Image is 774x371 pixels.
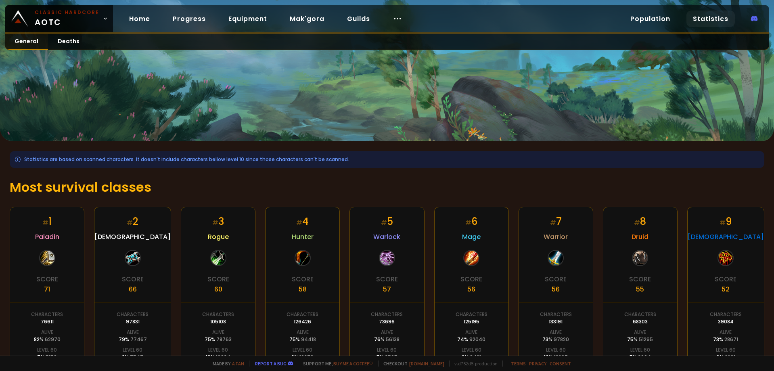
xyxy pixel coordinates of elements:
span: Made by [208,361,244,367]
span: Warrior [544,232,568,242]
span: 7547 [130,354,143,361]
div: Characters [202,311,234,318]
a: Privacy [529,361,546,367]
a: Deaths [48,34,89,50]
div: Score [292,274,314,284]
a: Buy me a coffee [333,361,373,367]
div: 79 % [119,336,147,343]
span: 3505 [385,354,397,361]
div: Level 60 [293,346,312,354]
small: # [296,218,302,227]
div: Alive [41,329,53,336]
span: Hunter [292,232,314,242]
div: Characters [456,311,487,318]
div: Level 60 [630,346,650,354]
small: # [127,218,133,227]
div: Score [460,274,482,284]
span: 13267 [554,354,568,361]
div: 105108 [210,318,226,325]
span: 28671 [724,336,738,343]
div: Level 60 [123,346,142,354]
div: Alive [212,329,224,336]
div: 6 [465,214,477,228]
span: 78763 [216,336,232,343]
span: Checkout [378,361,444,367]
span: Paladin [35,232,59,242]
a: a fan [232,361,244,367]
div: Score [545,274,567,284]
div: Characters [371,311,403,318]
span: 51295 [639,336,653,343]
div: 57 [383,284,391,294]
span: Support me, [298,361,373,367]
div: Level 60 [37,346,57,354]
span: 56138 [386,336,400,343]
div: 39084 [718,318,734,325]
div: 5 [381,214,393,228]
div: Level 60 [462,346,481,354]
div: Alive [634,329,646,336]
a: Terms [511,361,526,367]
span: Mage [462,232,481,242]
div: 8 % [122,354,143,361]
div: Score [122,274,144,284]
span: 3604 [638,354,651,361]
div: Characters [710,311,742,318]
a: Home [123,10,157,27]
small: # [550,218,556,227]
div: 4 [296,214,309,228]
span: Rogue [208,232,229,242]
div: 73696 [379,318,395,325]
a: General [5,34,48,50]
div: 8 [634,214,646,228]
a: Equipment [222,10,274,27]
div: 125195 [464,318,479,325]
div: 58 [299,284,307,294]
div: Score [715,274,736,284]
div: 6 % [716,354,735,361]
div: 8 % [291,354,314,361]
div: 76611 [41,318,54,325]
small: # [42,218,48,227]
a: Population [624,10,677,27]
span: 5159 [46,354,57,361]
span: [DEMOGRAPHIC_DATA] [688,232,764,242]
div: 71 [44,284,50,294]
small: Classic Hardcore [35,9,99,16]
div: Statistics are based on scanned characters. It doesn't include characters bellow level 10 since t... [10,151,764,168]
div: 75 % [205,336,232,343]
div: 97831 [126,318,140,325]
span: Druid [632,232,648,242]
div: Characters [624,311,656,318]
div: Alive [127,329,139,336]
div: Alive [550,329,562,336]
span: AOTC [35,9,99,28]
div: 9 [720,214,732,228]
span: 92040 [469,336,485,343]
span: v. d752d5 - production [449,361,498,367]
div: Score [376,274,398,284]
span: 10370 [299,354,314,361]
div: Level 60 [377,346,397,354]
div: 7 [550,214,562,228]
span: 9481 [470,354,481,361]
h1: Most survival classes [10,178,764,197]
small: # [465,218,471,227]
div: 2 [127,214,138,228]
div: 55 [636,284,644,294]
div: Alive [297,329,309,336]
span: [DEMOGRAPHIC_DATA] [94,232,171,242]
div: 1 [42,214,52,228]
a: Guilds [341,10,377,27]
div: Level 60 [208,346,228,354]
a: Classic HardcoreAOTC [5,5,113,32]
a: [DOMAIN_NAME] [409,361,444,367]
div: Characters [540,311,572,318]
div: 66 [129,284,137,294]
div: Level 60 [716,346,736,354]
div: 5 % [630,354,651,361]
div: Characters [287,311,318,318]
div: 76 % [374,336,400,343]
div: 10 % [544,354,568,361]
div: 82 % [34,336,61,343]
